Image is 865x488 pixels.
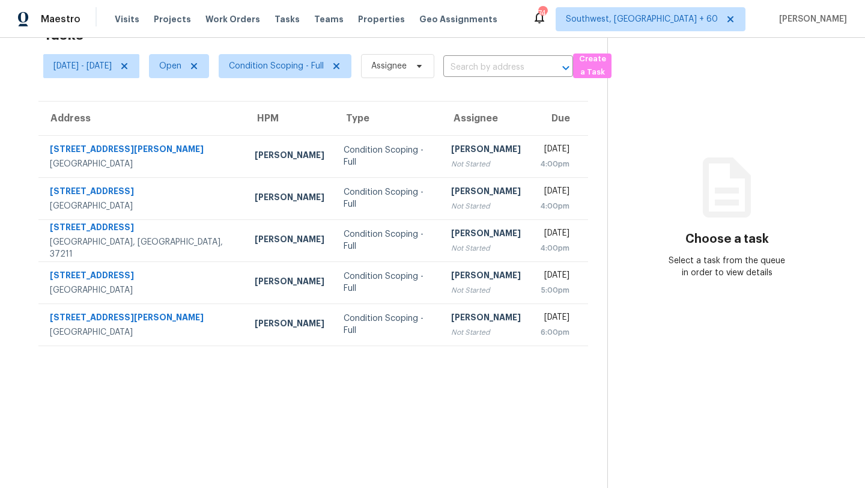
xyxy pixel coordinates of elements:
[667,255,786,279] div: Select a task from the queue in order to view details
[275,15,300,23] span: Tasks
[50,311,235,326] div: [STREET_ADDRESS][PERSON_NAME]
[50,185,235,200] div: [STREET_ADDRESS]
[530,102,588,135] th: Due
[344,186,432,210] div: Condition Scoping - Full
[451,185,521,200] div: [PERSON_NAME]
[255,149,324,164] div: [PERSON_NAME]
[566,13,718,25] span: Southwest, [GEOGRAPHIC_DATA] + 60
[205,13,260,25] span: Work Orders
[451,269,521,284] div: [PERSON_NAME]
[50,221,235,236] div: [STREET_ADDRESS]
[540,284,569,296] div: 5:00pm
[50,284,235,296] div: [GEOGRAPHIC_DATA]
[229,60,324,72] span: Condition Scoping - Full
[540,227,569,242] div: [DATE]
[540,158,569,170] div: 4:00pm
[38,102,245,135] th: Address
[538,7,547,19] div: 744
[451,284,521,296] div: Not Started
[540,326,569,338] div: 6:00pm
[451,143,521,158] div: [PERSON_NAME]
[451,200,521,212] div: Not Started
[442,102,530,135] th: Assignee
[540,269,569,284] div: [DATE]
[53,60,112,72] span: [DATE] - [DATE]
[344,228,432,252] div: Condition Scoping - Full
[419,13,497,25] span: Geo Assignments
[774,13,847,25] span: [PERSON_NAME]
[557,59,574,76] button: Open
[573,53,612,78] button: Create a Task
[344,313,432,337] div: Condition Scoping - Full
[50,200,235,212] div: [GEOGRAPHIC_DATA]
[451,326,521,338] div: Not Started
[451,242,521,254] div: Not Started
[451,158,521,170] div: Not Started
[451,311,521,326] div: [PERSON_NAME]
[540,185,569,200] div: [DATE]
[685,233,769,245] h3: Choose a task
[255,275,324,290] div: [PERSON_NAME]
[154,13,191,25] span: Projects
[50,158,235,170] div: [GEOGRAPHIC_DATA]
[255,233,324,248] div: [PERSON_NAME]
[115,13,139,25] span: Visits
[358,13,405,25] span: Properties
[255,191,324,206] div: [PERSON_NAME]
[451,227,521,242] div: [PERSON_NAME]
[245,102,334,135] th: HPM
[344,144,432,168] div: Condition Scoping - Full
[344,270,432,294] div: Condition Scoping - Full
[579,52,605,80] span: Create a Task
[540,242,569,254] div: 4:00pm
[255,317,324,332] div: [PERSON_NAME]
[314,13,344,25] span: Teams
[540,311,569,326] div: [DATE]
[443,58,539,77] input: Search by address
[41,13,80,25] span: Maestro
[50,143,235,158] div: [STREET_ADDRESS][PERSON_NAME]
[50,269,235,284] div: [STREET_ADDRESS]
[540,200,569,212] div: 4:00pm
[334,102,442,135] th: Type
[50,326,235,338] div: [GEOGRAPHIC_DATA]
[50,236,235,260] div: [GEOGRAPHIC_DATA], [GEOGRAPHIC_DATA], 37211
[371,60,407,72] span: Assignee
[159,60,181,72] span: Open
[43,29,83,41] h2: Tasks
[540,143,569,158] div: [DATE]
